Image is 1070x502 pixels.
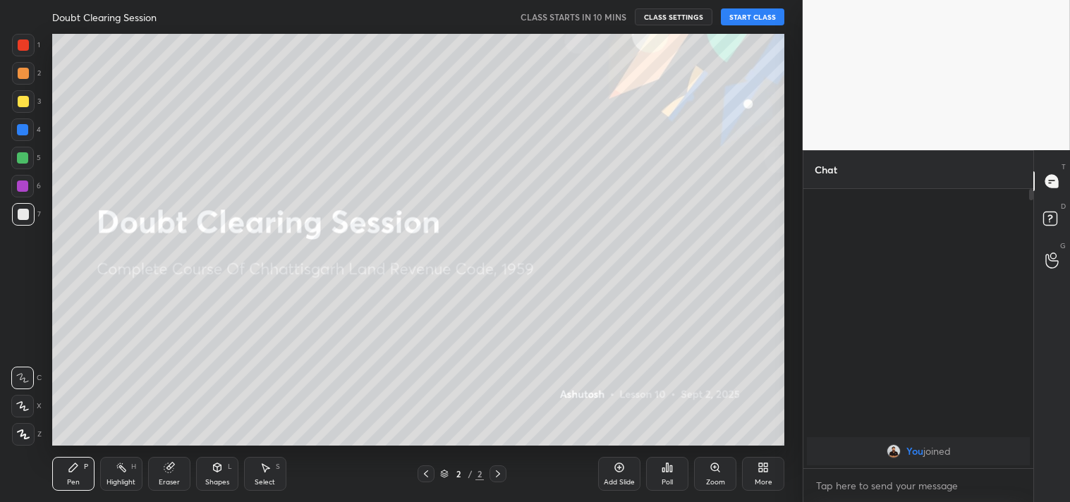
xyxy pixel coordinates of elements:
div: Highlight [107,479,135,486]
div: 7 [12,203,41,226]
div: 2 [475,467,484,480]
div: Zoom [706,479,725,486]
div: Eraser [159,479,180,486]
button: START CLASS [721,8,784,25]
div: 5 [11,147,41,169]
div: P [84,463,88,470]
img: 50a2b7cafd4e47798829f34b8bc3a81a.jpg [886,444,900,458]
span: joined [923,446,950,457]
button: CLASS SETTINGS [635,8,712,25]
div: Shapes [205,479,229,486]
div: C [11,367,42,389]
div: Select [255,479,275,486]
div: Z [12,423,42,446]
div: 1 [12,34,40,56]
div: 3 [12,90,41,113]
div: X [11,395,42,417]
p: D [1061,201,1066,212]
div: L [228,463,232,470]
div: Add Slide [604,479,635,486]
h5: CLASS STARTS IN 10 MINS [521,11,626,23]
div: 4 [11,118,41,141]
p: G [1060,240,1066,251]
div: S [276,463,280,470]
div: Pen [67,479,80,486]
div: Poll [662,479,673,486]
p: T [1062,161,1066,172]
h4: Doubt Clearing Session [52,11,157,24]
p: Chat [803,151,849,188]
div: / [468,470,473,478]
div: H [131,463,136,470]
div: 2 [12,62,41,85]
span: You [906,446,923,457]
div: 2 [451,470,466,478]
div: More [755,479,772,486]
div: 6 [11,175,41,197]
div: grid [803,434,1033,468]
